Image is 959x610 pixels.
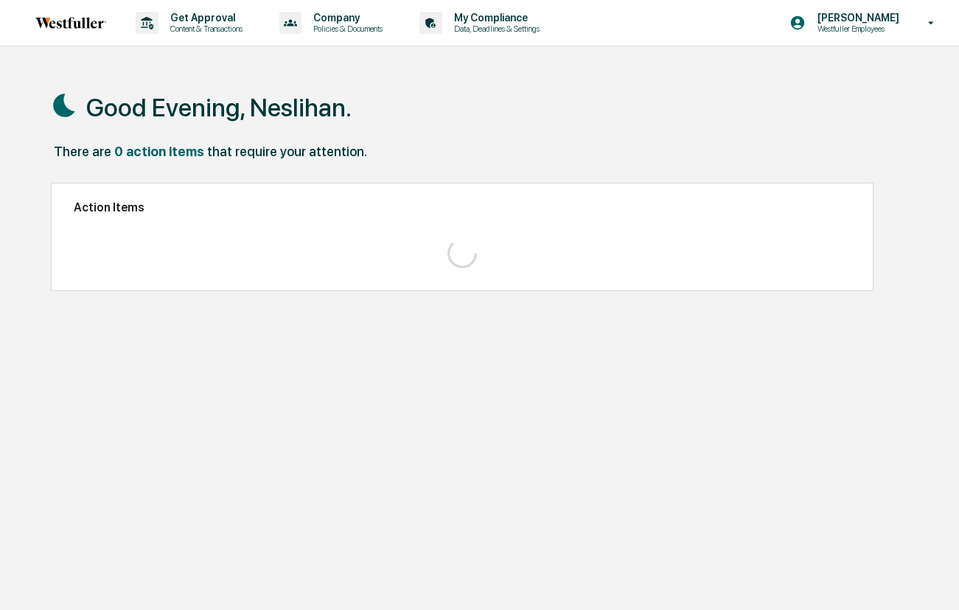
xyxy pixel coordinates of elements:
[806,24,907,34] p: Westfuller Employees
[158,24,250,34] p: Content & Transactions
[442,12,547,24] p: My Compliance
[54,144,111,159] div: There are
[806,12,907,24] p: [PERSON_NAME]
[114,144,204,159] div: 0 action items
[74,200,851,214] h2: Action Items
[35,17,106,29] img: logo
[158,12,250,24] p: Get Approval
[301,12,390,24] p: Company
[207,144,367,159] div: that require your attention.
[442,24,547,34] p: Data, Deadlines & Settings
[301,24,390,34] p: Policies & Documents
[86,93,352,122] h1: Good Evening, Neslihan.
